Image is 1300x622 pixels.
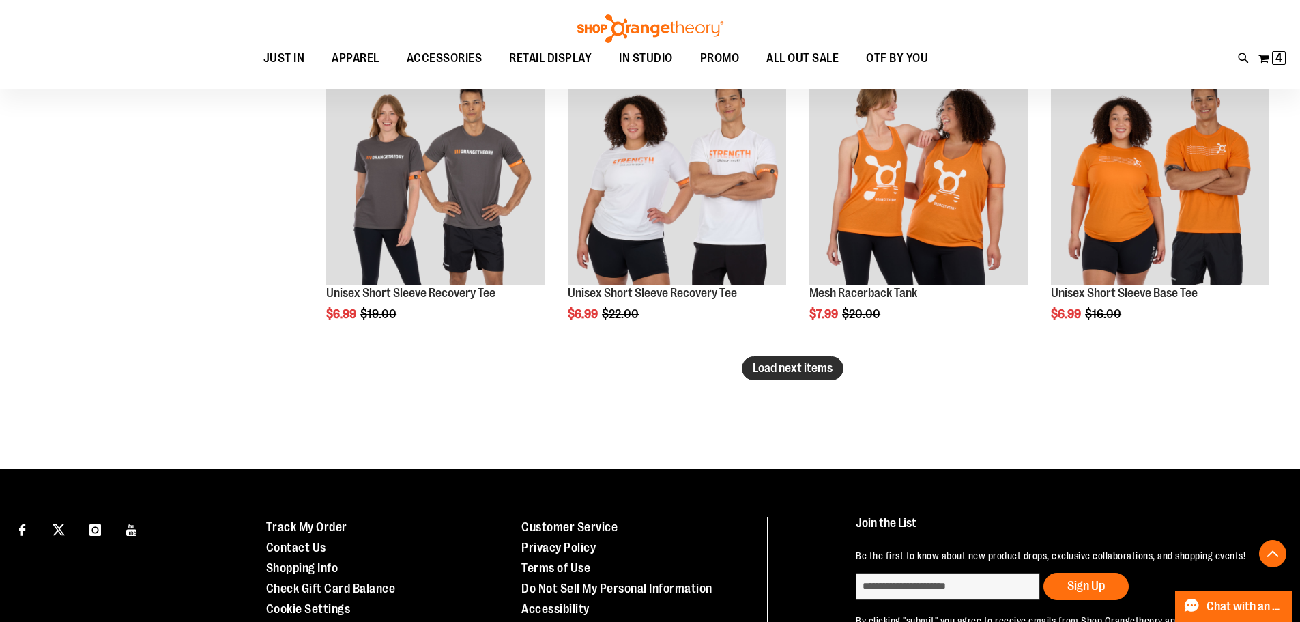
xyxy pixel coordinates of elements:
a: Customer Service [521,520,618,534]
img: Product image for Unisex Short Sleeve Recovery Tee [326,66,545,285]
a: Mesh Racerback Tank [809,286,917,300]
a: Product image for Unisex Short Sleeve Recovery TeeSALE [568,66,786,287]
a: Privacy Policy [521,541,596,554]
a: Accessibility [521,602,590,616]
img: Product image for Unisex Short Sleeve Recovery Tee [568,66,786,285]
a: Unisex Short Sleeve Recovery Tee [326,286,495,300]
button: Back To Top [1259,540,1286,567]
div: product [803,59,1035,356]
a: Do Not Sell My Personal Information [521,582,712,595]
span: $20.00 [842,307,882,321]
a: Terms of Use [521,561,590,575]
img: Product image for Unisex Short Sleeve Base Tee [1051,66,1269,285]
a: Shopping Info [266,561,338,575]
span: ALL OUT SALE [766,43,839,74]
a: Visit our Instagram page [83,517,107,541]
a: Track My Order [266,520,347,534]
span: $16.00 [1085,307,1123,321]
span: IN STUDIO [619,43,673,74]
div: product [561,59,793,356]
span: Chat with an Expert [1207,600,1284,613]
span: ACCESSORIES [407,43,482,74]
a: Unisex Short Sleeve Recovery Tee [568,286,737,300]
a: Visit our Facebook page [10,517,34,541]
a: Unisex Short Sleeve Base Tee [1051,286,1198,300]
button: Chat with an Expert [1175,591,1292,622]
img: Product image for Mesh Racerback Tank [809,66,1028,285]
a: Cookie Settings [266,602,351,616]
div: product [319,59,551,356]
a: Product image for Unisex Short Sleeve Recovery TeeSALE [326,66,545,287]
span: $6.99 [326,307,358,321]
input: enter email [856,573,1040,600]
span: APPAREL [332,43,379,74]
div: product [1044,59,1276,356]
button: Load next items [742,356,843,380]
h4: Join the List [856,517,1269,542]
a: Visit our X page [47,517,71,541]
img: Twitter [53,524,65,536]
span: Sign Up [1067,579,1105,593]
span: OTF BY YOU [866,43,928,74]
span: RETAIL DISPLAY [509,43,592,74]
span: $6.99 [1051,307,1083,321]
a: Visit our Youtube page [120,517,144,541]
span: $22.00 [602,307,641,321]
a: Contact Us [266,541,326,554]
a: Product image for Mesh Racerback TankSALE [809,66,1028,287]
span: 4 [1275,51,1282,65]
img: Shop Orangetheory [575,14,725,43]
p: Be the first to know about new product drops, exclusive collaborations, and shopping events! [856,549,1269,563]
span: $7.99 [809,307,840,321]
span: PROMO [700,43,740,74]
span: JUST IN [263,43,305,74]
span: $6.99 [568,307,600,321]
span: Load next items [753,361,833,375]
a: Check Gift Card Balance [266,582,396,595]
button: Sign Up [1043,573,1129,600]
span: $19.00 [360,307,399,321]
a: Product image for Unisex Short Sleeve Base TeeSALE [1051,66,1269,287]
